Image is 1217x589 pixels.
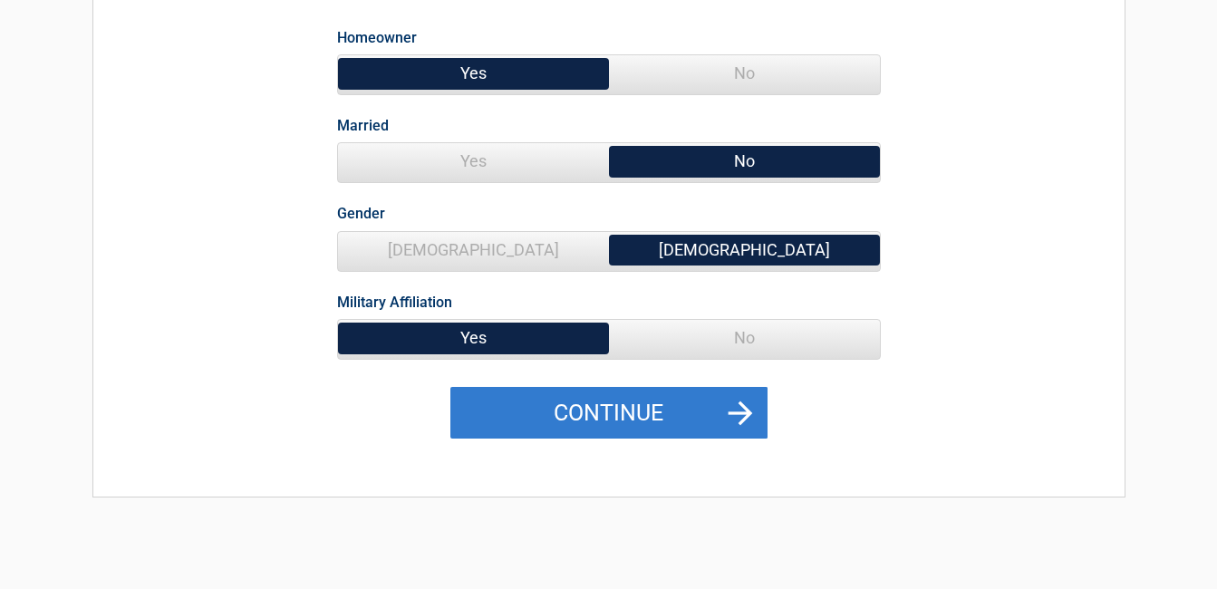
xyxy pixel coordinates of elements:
span: Yes [338,320,609,356]
span: Yes [338,143,609,179]
label: Military Affiliation [337,290,452,314]
span: No [609,55,880,92]
span: No [609,143,880,179]
label: Homeowner [337,25,417,50]
span: Yes [338,55,609,92]
button: Continue [450,387,768,439]
span: No [609,320,880,356]
span: [DEMOGRAPHIC_DATA] [609,232,880,268]
label: Married [337,113,389,138]
label: Gender [337,201,385,226]
span: [DEMOGRAPHIC_DATA] [338,232,609,268]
